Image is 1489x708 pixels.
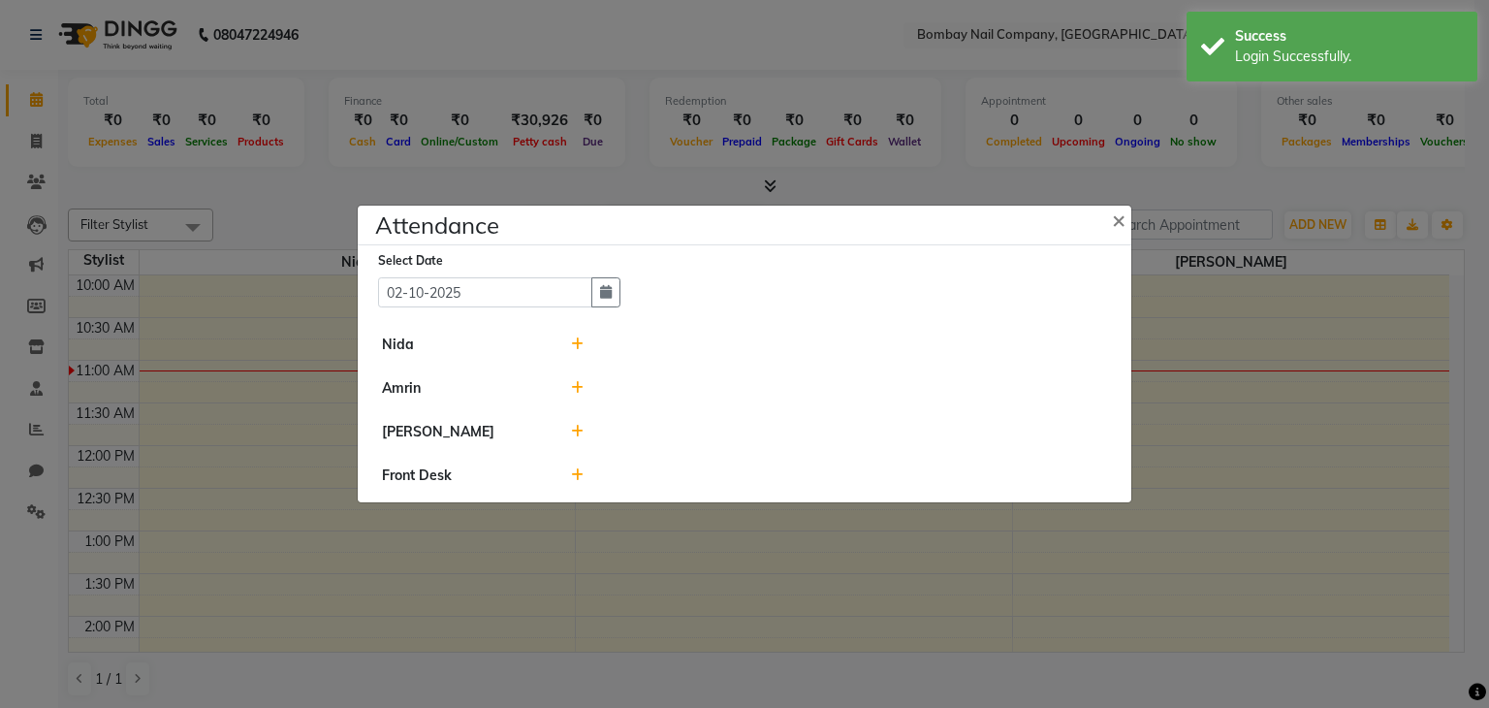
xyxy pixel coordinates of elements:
[367,378,556,399] div: Amrin
[1096,192,1145,246] button: Close
[1235,26,1463,47] div: Success
[1235,47,1463,67] div: Login Successfully.
[1112,205,1125,234] span: ×
[378,277,592,307] input: Select date
[375,208,499,242] h4: Attendance
[378,252,443,270] label: Select Date
[367,422,556,442] div: [PERSON_NAME]
[367,335,556,355] div: Nida
[367,466,556,486] div: Front Desk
